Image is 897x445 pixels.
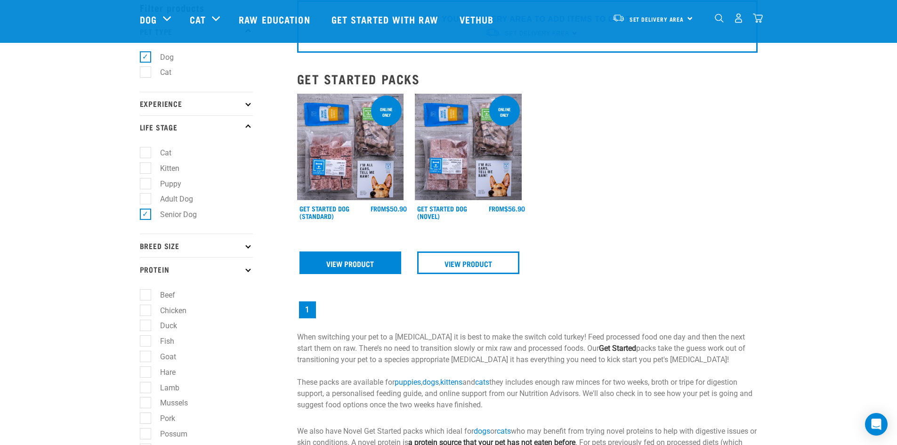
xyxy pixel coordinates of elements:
[489,207,504,210] span: FROM
[599,344,636,353] strong: Get Started
[297,94,404,201] img: NSP Dog Standard Update
[612,14,625,22] img: van-moving.png
[630,17,684,21] span: Set Delivery Area
[297,299,758,320] nav: pagination
[145,178,185,190] label: Puppy
[371,207,386,210] span: FROM
[299,301,316,318] a: Page 1
[415,94,522,201] img: NSP Dog Novel Update
[497,427,511,436] a: cats
[417,207,467,218] a: Get Started Dog (Novel)
[145,209,201,220] label: Senior Dog
[145,366,179,378] label: Hare
[753,13,763,23] img: home-icon@2x.png
[734,13,743,23] img: user.png
[297,332,758,411] p: When switching your pet to a [MEDICAL_DATA] it is best to make the switch cold turkey! Feed proce...
[715,14,724,23] img: home-icon-1@2x.png
[140,115,253,139] p: Life Stage
[299,251,402,274] a: View Product
[145,289,179,301] label: Beef
[140,12,157,26] a: Dog
[190,12,206,26] a: Cat
[145,193,197,205] label: Adult Dog
[395,378,421,387] a: puppies
[145,397,192,409] label: Mussels
[865,413,888,436] div: Open Intercom Messenger
[440,378,462,387] a: kittens
[145,305,190,316] label: Chicken
[417,251,519,274] a: View Product
[299,207,349,218] a: Get Started Dog (Standard)
[489,205,525,212] div: $56.90
[145,413,179,424] label: Pork
[489,102,520,122] div: online only
[229,0,322,38] a: Raw Education
[450,0,506,38] a: Vethub
[140,234,253,257] p: Breed Size
[145,428,191,440] label: Possum
[145,66,175,78] label: Cat
[145,382,183,394] label: Lamb
[371,102,402,122] div: online only
[145,351,180,363] label: Goat
[474,427,490,436] a: dogs
[145,51,178,63] label: Dog
[371,205,407,212] div: $50.90
[475,378,489,387] a: cats
[140,257,253,281] p: Protein
[322,0,450,38] a: Get started with Raw
[145,320,181,332] label: Duck
[140,92,253,115] p: Experience
[145,162,183,174] label: Kitten
[297,72,758,86] h2: Get Started Packs
[145,335,178,347] label: Fish
[145,147,175,159] label: Cat
[422,378,439,387] a: dogs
